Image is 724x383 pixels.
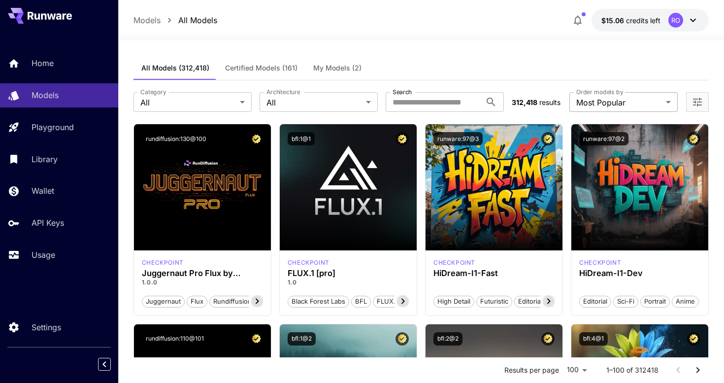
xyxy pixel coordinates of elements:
button: bfl:4@1 [579,332,608,346]
button: Certified Model – Vetted for best performance and includes a commercial license. [395,132,409,145]
button: Black Forest Labs [288,295,349,308]
button: runware:97@3 [433,132,483,145]
button: Editorial [579,295,611,308]
p: checkpoint [579,258,621,267]
label: Search [393,88,412,96]
div: RO [668,13,683,28]
button: rundiffusion:110@101 [142,332,208,346]
span: results [539,98,560,106]
p: Home [32,57,54,69]
div: FLUX.1 D [142,258,184,267]
h3: HiDream-I1-Fast [433,269,555,278]
button: Anime [672,295,699,308]
button: Open more filters [691,96,703,108]
span: juggernaut [142,297,184,307]
div: HiDream Dev [579,258,621,267]
button: Certified Model – Vetted for best performance and includes a commercial license. [687,332,700,346]
div: $15.05747 [601,15,660,26]
div: 100 [563,363,591,377]
p: Usage [32,249,55,261]
span: Most Popular [576,97,662,108]
label: Order models by [576,88,623,96]
div: fluxpro [288,258,329,267]
button: Go to next page [688,360,708,380]
button: Certified Model – Vetted for best performance and includes a commercial license. [687,132,700,145]
button: Portrait [640,295,670,308]
button: juggernaut [142,295,185,308]
span: Portrait [641,297,669,307]
p: checkpoint [142,258,184,267]
button: BFL [351,295,371,308]
h3: Juggernaut Pro Flux by RunDiffusion [142,269,263,278]
div: HiDream Fast [433,258,475,267]
button: Certified Model – Vetted for best performance and includes a commercial license. [250,332,263,346]
button: flux [187,295,207,308]
span: All [140,97,236,108]
label: Category [140,88,166,96]
button: bfl:2@2 [433,332,462,346]
button: bfl:1@1 [288,132,315,145]
button: Collapse sidebar [98,358,111,371]
p: API Keys [32,217,64,229]
span: Editorial [515,297,546,307]
button: Certified Model – Vetted for best performance and includes a commercial license. [541,132,555,145]
button: FLUX.1 [pro] [373,295,419,308]
span: FLUX.1 [pro] [373,297,418,307]
p: Settings [32,321,61,333]
h3: FLUX.1 [pro] [288,269,409,278]
span: High Detail [434,297,474,307]
button: $15.05747RO [592,9,709,32]
span: credits left [626,16,660,25]
button: Certified Model – Vetted for best performance and includes a commercial license. [541,332,555,346]
span: My Models (2) [313,64,362,72]
p: 1–100 of 312418 [606,365,658,375]
button: Certified Model – Vetted for best performance and includes a commercial license. [250,132,263,145]
p: checkpoint [433,258,475,267]
p: Library [32,153,58,165]
button: Sci-Fi [613,295,638,308]
span: flux [187,297,207,307]
button: rundiffusion [209,295,256,308]
span: Black Forest Labs [288,297,349,307]
button: High Detail [433,295,474,308]
span: $15.06 [601,16,626,25]
span: Futuristic [477,297,512,307]
button: Editorial [514,295,546,308]
button: bfl:1@2 [288,332,316,346]
p: Playground [32,121,74,133]
div: Collapse sidebar [105,355,118,373]
p: Models [32,89,59,101]
button: Futuristic [476,295,512,308]
span: Editorial [580,297,611,307]
p: 1.0 [288,278,409,287]
span: BFL [352,297,370,307]
button: Certified Model – Vetted for best performance and includes a commercial license. [395,332,409,346]
span: All [266,97,362,108]
label: Architecture [266,88,300,96]
button: rundiffusion:130@100 [142,132,210,145]
span: Anime [672,297,698,307]
span: 312,418 [512,98,537,106]
p: Wallet [32,185,54,197]
h3: HiDream-I1-Dev [579,269,700,278]
p: checkpoint [288,258,329,267]
span: Sci-Fi [614,297,638,307]
p: 1.0.0 [142,278,263,287]
span: Certified Models (161) [225,64,297,72]
p: Results per page [504,365,559,375]
span: All Models (312,418) [141,64,209,72]
span: rundiffusion [210,297,255,307]
nav: breadcrumb [133,14,217,26]
button: runware:97@2 [579,132,628,145]
a: Models [133,14,161,26]
a: All Models [178,14,217,26]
